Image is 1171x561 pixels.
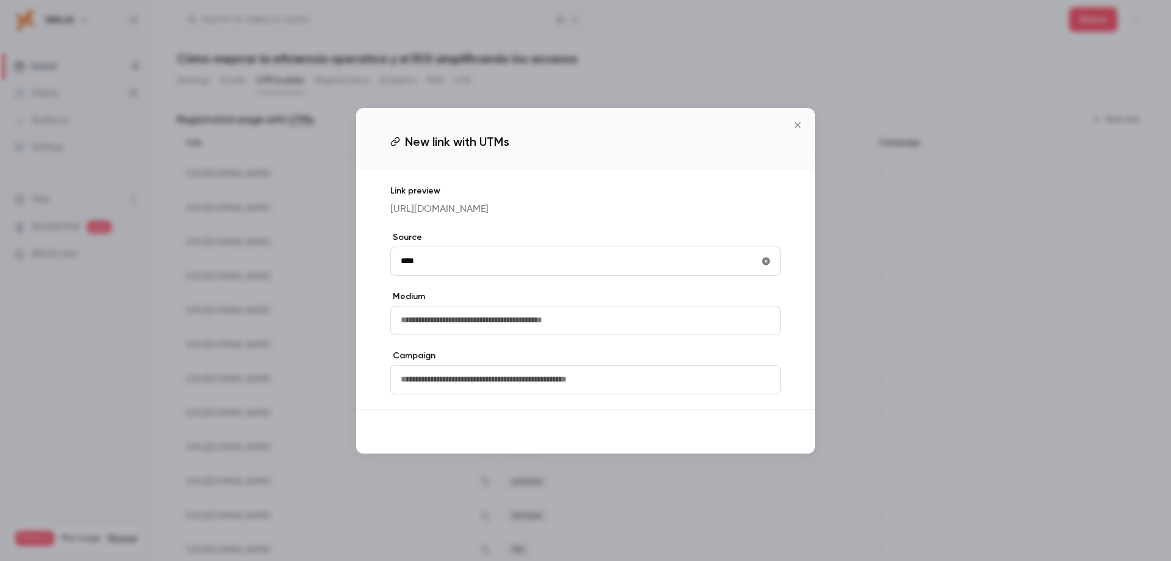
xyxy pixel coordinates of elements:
[405,132,509,151] span: New link with UTMs
[786,113,810,137] button: Close
[756,252,776,271] button: utmSource
[390,185,781,197] p: Link preview
[737,419,781,444] button: Save
[390,350,781,362] label: Campaign
[390,231,781,244] label: Source
[390,202,781,217] p: [URL][DOMAIN_NAME]
[390,291,781,303] label: Medium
